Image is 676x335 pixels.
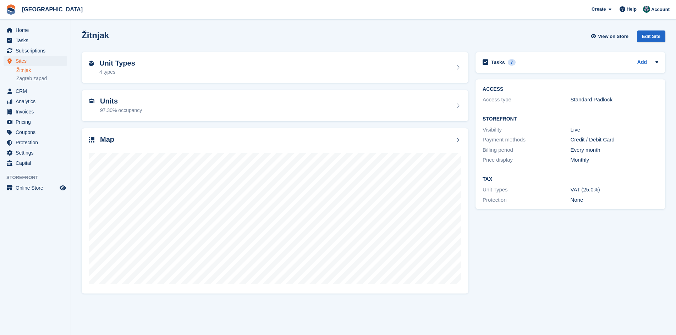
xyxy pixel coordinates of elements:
[16,35,58,45] span: Tasks
[99,59,135,67] h2: Unit Types
[483,177,658,182] h2: Tax
[82,30,109,40] h2: Žitnjak
[6,4,16,15] img: stora-icon-8386f47178a22dfd0bd8f6a31ec36ba5ce8667c1dd55bd0f319d3a0aa187defe.svg
[16,67,67,74] a: Žitnjak
[571,126,658,134] div: Live
[4,86,67,96] a: menu
[571,96,658,104] div: Standard Padlock
[82,90,468,121] a: Units 97.30% occupancy
[627,6,637,13] span: Help
[637,30,665,45] a: Edit Site
[637,58,647,67] a: Add
[59,184,67,192] a: Preview store
[4,56,67,66] a: menu
[16,127,58,137] span: Coupons
[16,107,58,117] span: Invoices
[483,196,570,204] div: Protection
[16,96,58,106] span: Analytics
[99,68,135,76] div: 4 types
[571,146,658,154] div: Every month
[571,156,658,164] div: Monthly
[16,86,58,96] span: CRM
[483,86,658,92] h2: ACCESS
[571,186,658,194] div: VAT (25.0%)
[590,30,631,42] a: View on Store
[89,61,94,66] img: unit-type-icn-2b2737a686de81e16bb02015468b77c625bbabd49415b5ef34ead5e3b44a266d.svg
[592,6,606,13] span: Create
[491,59,505,66] h2: Tasks
[16,183,58,193] span: Online Store
[4,107,67,117] a: menu
[4,127,67,137] a: menu
[16,56,58,66] span: Sites
[4,117,67,127] a: menu
[598,33,628,40] span: View on Store
[16,25,58,35] span: Home
[651,6,670,13] span: Account
[16,117,58,127] span: Pricing
[6,174,71,181] span: Storefront
[4,96,67,106] a: menu
[483,136,570,144] div: Payment methods
[4,148,67,158] a: menu
[483,116,658,122] h2: Storefront
[643,6,650,13] img: Željko Gobac
[4,25,67,35] a: menu
[82,52,468,83] a: Unit Types 4 types
[89,137,94,143] img: map-icn-33ee37083ee616e46c38cad1a60f524a97daa1e2b2c8c0bc3eb3415660979fc1.svg
[4,35,67,45] a: menu
[16,158,58,168] span: Capital
[82,128,468,294] a: Map
[483,126,570,134] div: Visibility
[4,46,67,56] a: menu
[16,75,67,82] a: Zagreb zapad
[571,196,658,204] div: None
[483,186,570,194] div: Unit Types
[637,30,665,42] div: Edit Site
[508,59,516,66] div: 7
[571,136,658,144] div: Credit / Debit Card
[16,46,58,56] span: Subscriptions
[4,158,67,168] a: menu
[16,148,58,158] span: Settings
[16,138,58,147] span: Protection
[100,97,142,105] h2: Units
[483,146,570,154] div: Billing period
[483,96,570,104] div: Access type
[4,138,67,147] a: menu
[100,135,114,144] h2: Map
[19,4,86,15] a: [GEOGRAPHIC_DATA]
[4,183,67,193] a: menu
[100,107,142,114] div: 97.30% occupancy
[483,156,570,164] div: Price display
[89,99,94,104] img: unit-icn-7be61d7bf1b0ce9d3e12c5938cc71ed9869f7b940bace4675aadf7bd6d80202e.svg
